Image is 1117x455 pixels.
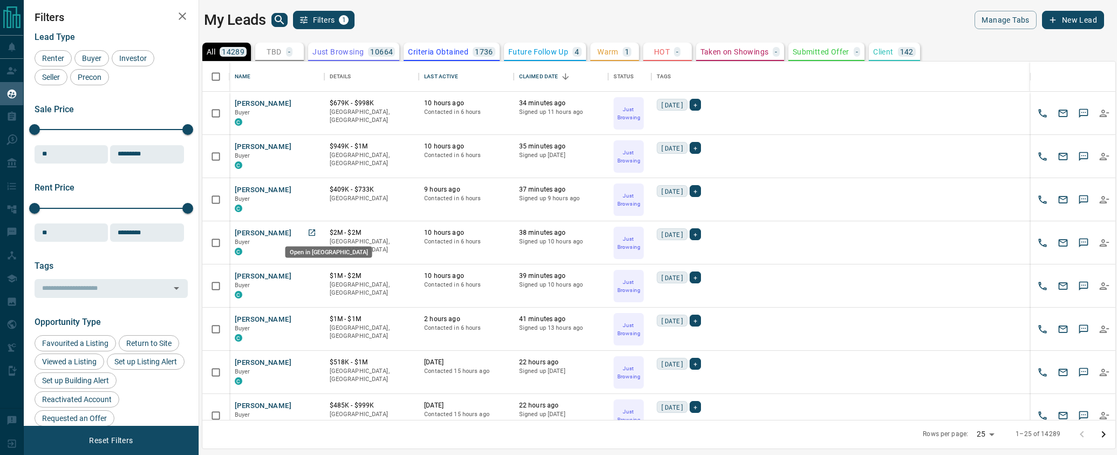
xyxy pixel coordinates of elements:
button: Go to next page [1093,424,1114,445]
p: Submitted Offer [793,48,849,56]
span: [DATE] [660,229,684,240]
div: Viewed a Listing [35,354,104,370]
svg: Call [1037,281,1048,291]
span: Viewed a Listing [38,357,100,366]
button: Reallocate [1096,364,1112,381]
span: + [693,272,697,283]
span: Buyer [235,411,250,418]
div: + [690,142,701,154]
p: $409K - $733K [330,185,414,194]
div: Investor [112,50,154,66]
p: 10664 [370,48,393,56]
button: Manage Tabs [975,11,1036,29]
div: condos.ca [235,161,242,169]
button: Email [1055,192,1071,208]
p: [GEOGRAPHIC_DATA], [GEOGRAPHIC_DATA] [330,151,414,168]
p: Signed up [DATE] [519,410,603,419]
p: Signed up 10 hours ago [519,237,603,246]
p: Signed up 11 hours ago [519,108,603,117]
p: 39 minutes ago [519,271,603,281]
div: + [690,358,701,370]
a: Open in New Tab [305,226,319,240]
button: Call [1034,321,1051,337]
svg: Email [1058,367,1068,378]
svg: Reallocate [1099,151,1109,162]
span: Sale Price [35,104,74,114]
span: 1 [340,16,348,24]
div: + [690,99,701,111]
p: [GEOGRAPHIC_DATA], [GEOGRAPHIC_DATA] [330,367,414,384]
p: [GEOGRAPHIC_DATA], [GEOGRAPHIC_DATA] [330,108,414,125]
svg: Sms [1078,237,1089,248]
p: Just Browsing [615,148,643,165]
div: + [690,185,701,197]
svg: Email [1058,324,1068,335]
p: Rows per page: [923,430,968,439]
button: SMS [1075,321,1092,337]
div: condos.ca [235,248,242,255]
svg: Call [1037,108,1048,119]
span: Buyer [235,368,250,375]
p: - [288,48,290,56]
div: Favourited a Listing [35,335,116,351]
div: Name [229,62,324,92]
span: Rent Price [35,182,74,193]
span: Tags [35,261,53,271]
span: + [693,402,697,412]
p: 4 [575,48,579,56]
p: 10 hours ago [424,271,508,281]
div: Status [608,62,651,92]
p: 1–25 of 14289 [1016,430,1060,439]
p: 9 hours ago [424,185,508,194]
p: Future Follow Up [508,48,568,56]
svg: Call [1037,367,1048,378]
button: Call [1034,105,1051,121]
svg: Sms [1078,324,1089,335]
div: Precon [70,69,109,85]
div: Claimed Date [514,62,609,92]
button: SMS [1075,278,1092,294]
div: + [690,271,701,283]
p: Just Browsing [312,48,364,56]
div: Reactivated Account [35,391,119,408]
p: $485K - $999K [330,401,414,410]
p: Signed up 13 hours ago [519,324,603,332]
p: 1 [625,48,629,56]
svg: Email [1058,194,1068,205]
div: Return to Site [119,335,179,351]
p: $1M - $1M [330,315,414,324]
button: Open [169,281,184,296]
button: Call [1034,192,1051,208]
svg: Email [1058,281,1068,291]
button: Email [1055,278,1071,294]
button: Reallocate [1096,148,1112,165]
button: SMS [1075,408,1092,424]
button: Email [1055,148,1071,165]
button: [PERSON_NAME] [235,315,291,325]
button: Reallocate [1096,278,1112,294]
span: Investor [115,54,151,63]
span: + [693,186,697,196]
p: TBD [267,48,281,56]
p: HOT [654,48,670,56]
svg: Reallocate [1099,324,1109,335]
div: Last Active [424,62,458,92]
p: Signed up [DATE] [519,151,603,160]
button: SMS [1075,192,1092,208]
div: Requested an Offer [35,410,114,426]
p: [DATE] [424,401,508,410]
button: Sort [558,69,573,84]
button: [PERSON_NAME] [235,228,291,239]
div: condos.ca [235,118,242,126]
p: $1M - $2M [330,271,414,281]
span: + [693,315,697,326]
span: [DATE] [660,272,684,283]
p: [DATE] [424,358,508,367]
div: Tags [657,62,671,92]
span: + [693,99,697,110]
p: Just Browsing [615,235,643,251]
svg: Reallocate [1099,108,1109,119]
div: Renter [35,50,72,66]
span: [DATE] [660,186,684,196]
span: Set up Listing Alert [111,357,181,366]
